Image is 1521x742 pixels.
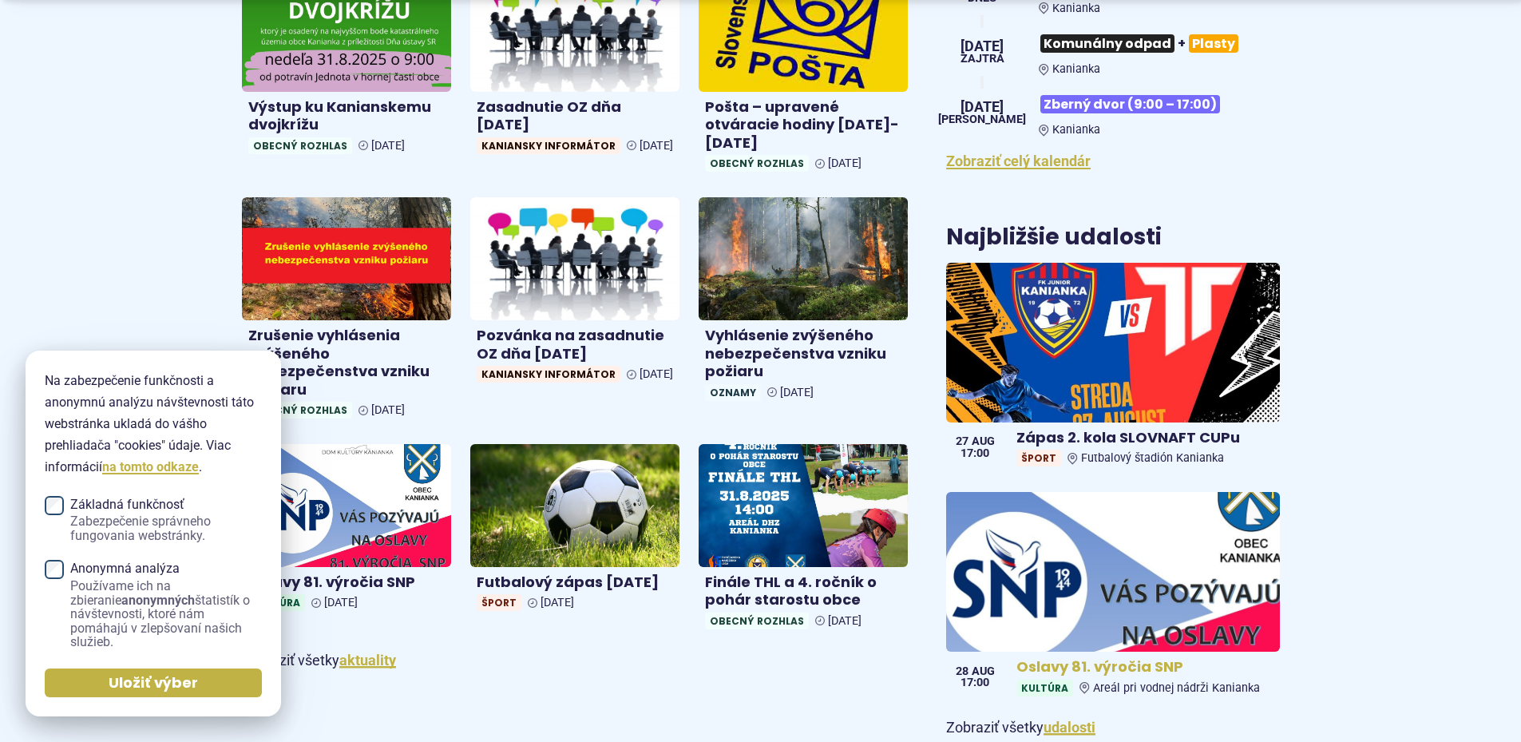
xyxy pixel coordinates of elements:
p: Na zabezpečenie funkčnosti a anonymnú analýzu návštevnosti táto webstránka ukladá do vášho prehli... [45,370,262,478]
p: Zobraziť všetky [242,649,909,673]
span: Šport [477,594,521,611]
span: Zabezpečenie správneho fungovania webstránky. [70,514,262,542]
span: Kanianka [1052,62,1100,76]
span: [DATE] [828,157,862,170]
span: Kanianka [1052,2,1100,15]
span: [DATE] [371,139,405,153]
span: Uložiť výber [109,674,198,692]
span: Oznamy [705,384,761,401]
input: Anonymná analýzaPoužívame ich na zbieranieanonymnýchštatistík o návštevnosti, ktoré nám pomáhajú ... [45,560,64,579]
button: Uložiť výber [45,669,262,697]
span: Šport [1016,450,1061,466]
h4: Pozvánka na zasadnutie OZ dňa [DATE] [477,327,673,363]
a: Zobraziť celý kalendár [946,153,1091,169]
span: [DATE] [640,139,673,153]
a: Finále THL a 4. ročník o pohár starostu obce Obecný rozhlas [DATE] [699,444,908,636]
h4: Výstup ku Kanianskemu dvojkrížu [248,98,445,134]
a: Oslavy 81. výročia SNP KultúraAreál pri vodnej nádrži Kanianka 28 aug 17:00 [946,492,1279,703]
span: aug [972,436,995,447]
span: Zberný dvor (9:00 – 17:00) [1040,95,1220,113]
input: Základná funkčnosťZabezpečenie správneho fungovania webstránky. [45,496,64,515]
h3: + [1039,28,1279,59]
span: Obecný rozhlas [248,137,352,154]
span: [DATE] [938,100,1026,114]
span: Obecný rozhlas [705,613,809,629]
h4: Zrušenie vyhlásenia zvýšeného nebezpečenstva vzniku požiaru [248,327,445,399]
h4: Oslavy 81. výročia SNP [1016,658,1273,677]
span: 17:00 [956,448,995,459]
span: Kaniansky informátor [477,137,620,154]
a: Vyhlásenie zvýšeného nebezpečenstva vzniku požiaru Oznamy [DATE] [699,197,908,407]
span: Plasty [1189,34,1238,53]
span: 27 [956,436,968,447]
span: Futbalový štadión Kanianka [1081,451,1224,465]
span: [DATE] [780,386,814,399]
h4: Oslavy 81. výročia SNP [248,573,445,592]
a: Komunálny odpad+Plasty Kanianka [DATE] Zajtra [946,28,1279,76]
span: [DATE] [828,614,862,628]
h4: Pošta – upravené otváracie hodiny [DATE]-[DATE] [705,98,901,153]
h4: Vyhlásenie zvýšeného nebezpečenstva vzniku požiaru [705,327,901,381]
span: [DATE] [961,39,1004,54]
a: Zobraziť všetky udalosti [1044,719,1095,736]
span: aug [972,666,995,677]
span: Anonymná analýza [70,561,262,649]
a: Zobraziť všetky aktuality [339,652,396,669]
span: [DATE] [541,596,574,609]
p: Zobraziť všetky [946,716,1279,740]
span: Základná funkčnosť [70,498,262,543]
h3: Najbližšie udalosti [946,225,1162,250]
span: Areál pri vodnej nádrži Kanianka [1093,681,1260,695]
span: Používame ich na zbieranie štatistík o návštevnosti, ktoré nám pomáhajú v zlepšovaní našich služieb. [70,579,262,649]
a: Zrušenie vyhlásenia zvýšeného nebezpečenstva vzniku požiaru Obecný rozhlas [DATE] [242,197,451,425]
span: Zajtra [961,54,1004,65]
h4: Zápas 2. kola SLOVNAFT CUPu [1016,429,1273,447]
h4: Finále THL a 4. ročník o pohár starostu obce [705,573,901,609]
span: Obecný rozhlas [248,402,352,419]
span: Komunálny odpad [1040,34,1174,53]
strong: anonymných [121,593,195,608]
a: Zápas 2. kola SLOVNAFT CUPu ŠportFutbalový štadión Kanianka 27 aug 17:00 [946,263,1279,474]
span: Kaniansky informátor [477,366,620,383]
span: Kultúra [1016,680,1073,696]
a: Zberný dvor (9:00 – 17:00) Kanianka [DATE] [PERSON_NAME] [946,89,1279,137]
a: Futbalový zápas [DATE] Šport [DATE] [470,444,679,617]
span: Kanianka [1052,123,1100,137]
span: 28 [956,666,968,677]
span: Obecný rozhlas [705,155,809,172]
a: Oslavy 81. výročia SNP Kultúra [DATE] [242,444,451,617]
span: [DATE] [371,403,405,417]
h4: Futbalový zápas [DATE] [477,573,673,592]
span: [DATE] [640,367,673,381]
h4: Zasadnutie OZ dňa [DATE] [477,98,673,134]
span: [PERSON_NAME] [938,114,1026,125]
a: Pozvánka na zasadnutie OZ dňa [DATE] Kaniansky informátor [DATE] [470,197,679,389]
span: 17:00 [956,677,995,688]
a: na tomto odkaze [102,459,199,474]
span: [DATE] [324,596,358,609]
